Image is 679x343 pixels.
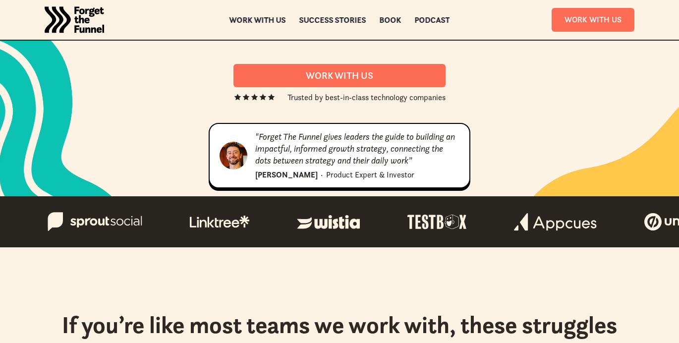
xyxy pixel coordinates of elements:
[552,8,634,31] a: Work With Us
[326,169,414,180] div: Product Expert & Investor
[287,91,446,103] div: Trusted by best-in-class technology companies
[233,64,446,87] a: Work With us
[255,169,318,180] div: [PERSON_NAME]
[321,169,323,180] div: ·
[245,70,434,81] div: Work With us
[229,16,286,23] a: Work with us
[415,16,450,23] a: Podcast
[299,16,366,23] a: Success Stories
[255,131,459,167] div: "Forget The Funnel gives leaders the guide to building an impactful, informed growth strategy, co...
[380,16,401,23] a: Book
